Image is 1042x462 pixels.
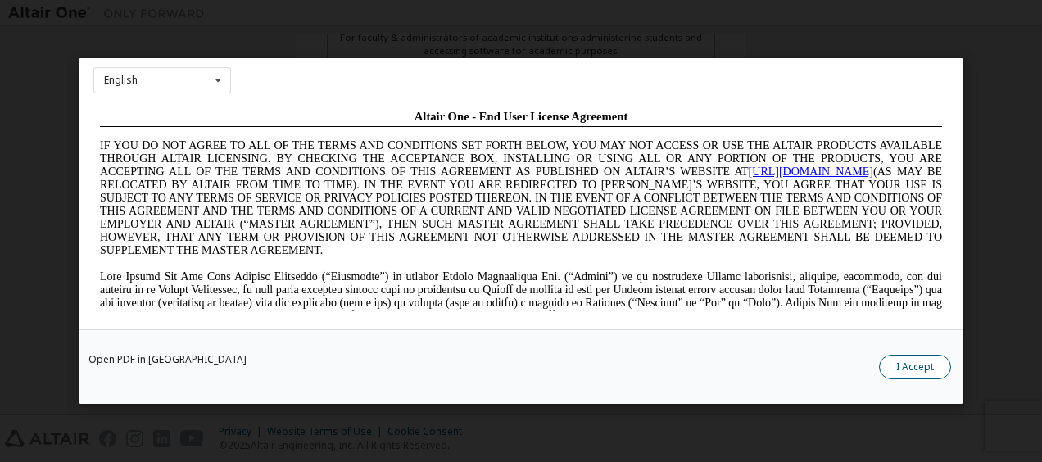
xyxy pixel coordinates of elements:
[88,355,247,365] a: Open PDF in [GEOGRAPHIC_DATA]
[7,167,849,284] span: Lore Ipsumd Sit Ame Cons Adipisc Elitseddo (“Eiusmodte”) in utlabor Etdolo Magnaaliqua Eni. (“Adm...
[7,36,849,153] span: IF YOU DO NOT AGREE TO ALL OF THE TERMS AND CONDITIONS SET FORTH BELOW, YOU MAY NOT ACCESS OR USE...
[104,75,138,85] div: English
[321,7,535,20] span: Altair One - End User License Agreement
[655,62,780,75] a: [URL][DOMAIN_NAME]
[879,355,951,379] button: I Accept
